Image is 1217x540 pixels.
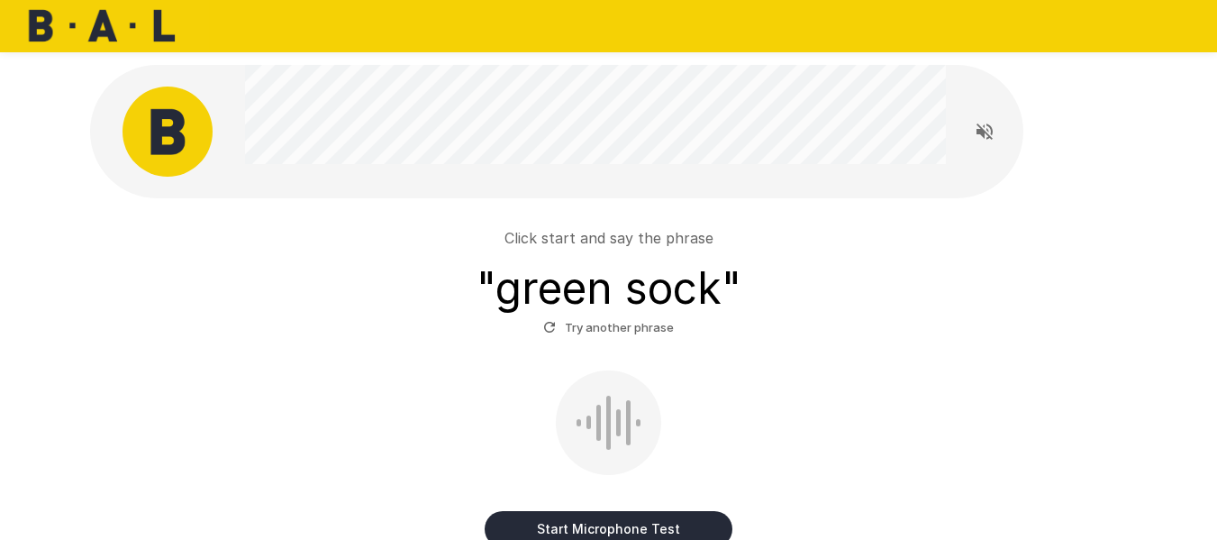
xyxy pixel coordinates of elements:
[504,227,713,249] p: Click start and say the phrase
[477,263,741,314] h3: " green sock "
[967,114,1003,150] button: Read questions aloud
[539,314,678,342] button: Try another phrase
[123,87,213,177] img: bal_avatar.png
